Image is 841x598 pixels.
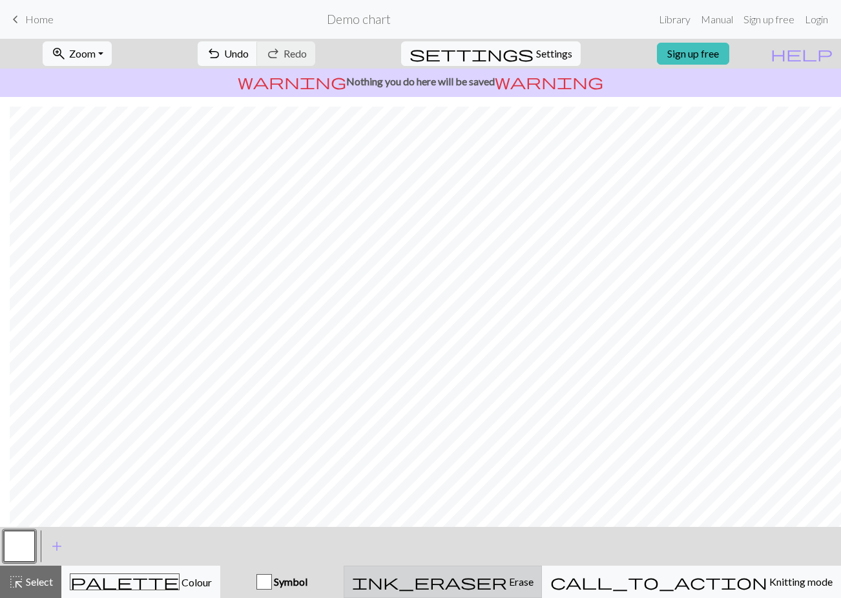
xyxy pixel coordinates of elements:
span: help [771,45,833,63]
span: palette [70,573,179,591]
button: Erase [344,566,542,598]
a: Home [8,8,54,30]
button: Zoom [43,41,112,66]
button: Undo [198,41,258,66]
button: Knitting mode [542,566,841,598]
span: Knitting mode [767,575,833,588]
span: add [49,537,65,555]
span: undo [206,45,222,63]
span: Zoom [69,47,96,59]
span: ink_eraser [352,573,507,591]
span: warning [238,72,346,91]
a: Manual [696,6,738,32]
a: Login [800,6,833,32]
a: Sign up free [657,43,729,65]
span: Home [25,13,54,25]
span: Symbol [272,575,307,588]
p: Nothing you do here will be saved [5,74,836,89]
button: Colour [61,566,220,598]
button: SettingsSettings [401,41,581,66]
span: highlight_alt [8,573,24,591]
span: keyboard_arrow_left [8,10,23,28]
span: call_to_action [550,573,767,591]
a: Library [654,6,696,32]
span: Erase [507,575,534,588]
span: Settings [536,46,572,61]
h2: Demo chart [327,12,391,27]
span: Undo [224,47,249,59]
span: Colour [180,576,212,588]
span: warning [495,72,603,91]
a: Sign up free [738,6,800,32]
button: Symbol [220,566,344,598]
span: settings [410,45,534,63]
span: zoom_in [51,45,67,63]
i: Settings [410,46,534,61]
span: Select [24,575,53,588]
